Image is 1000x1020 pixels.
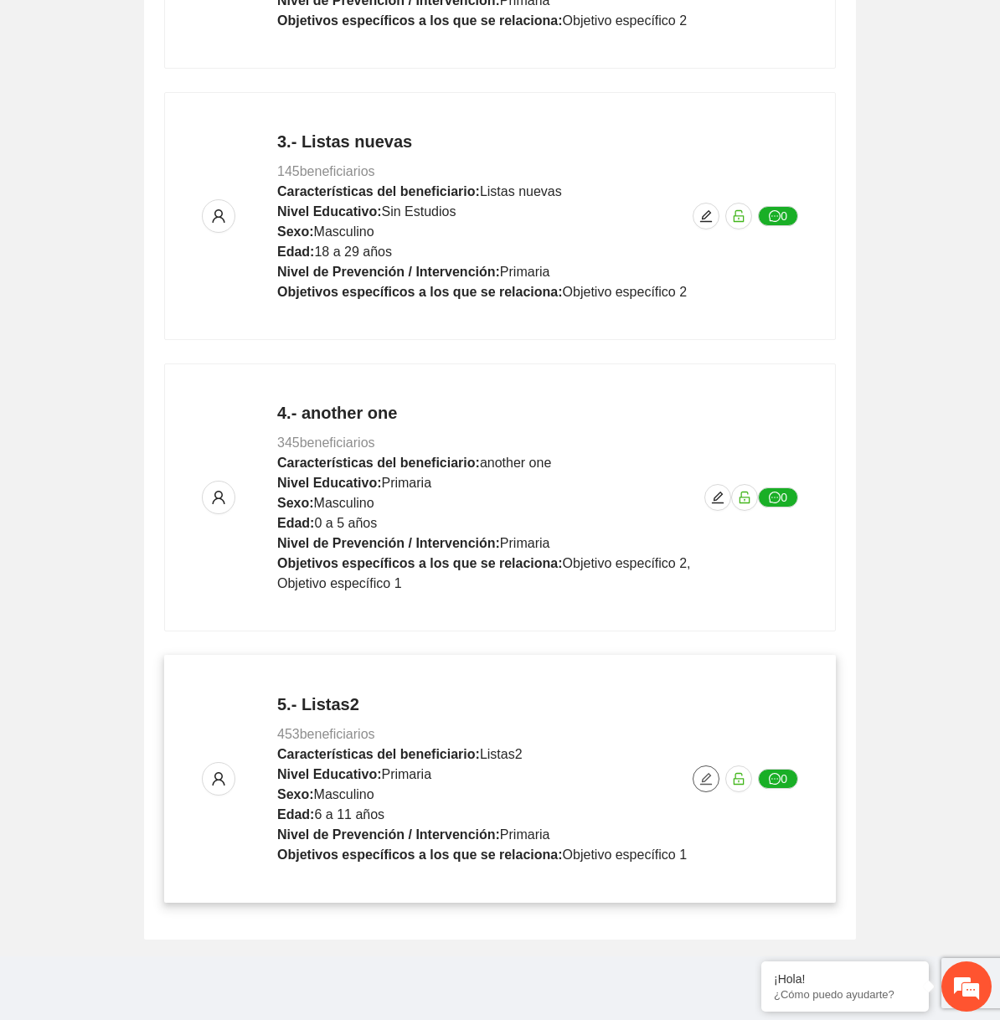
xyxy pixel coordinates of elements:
button: unlock [731,484,758,511]
p: ¿Cómo puedo ayudarte? [774,988,916,1001]
strong: Sexo: [277,787,314,801]
strong: Edad: [277,516,314,530]
strong: Nivel de Prevención / Intervención: [277,265,500,279]
button: message0 [758,206,798,226]
span: Primaria [500,536,550,550]
strong: Objetivos específicos a los que se relaciona: [277,847,563,862]
span: message [769,492,781,505]
span: Objetivo específico 1 [563,847,688,862]
span: Objetivo específico 2 [563,13,688,28]
button: user [202,762,235,796]
textarea: Escriba su mensaje y pulse “Intro” [8,457,319,516]
strong: Edad: [277,807,314,822]
span: Listas nuevas [480,184,562,198]
span: 18 a 29 años [314,245,392,259]
span: 345 beneficiarios [277,435,375,450]
span: Masculino [314,224,374,239]
span: user [203,490,235,505]
div: ¡Hola! [774,972,916,986]
button: edit [704,484,731,511]
span: 6 a 11 años [314,807,384,822]
button: unlock [725,765,752,792]
button: edit [693,203,719,229]
span: Primaria [381,767,431,781]
button: message0 [758,487,798,507]
span: Primaria [381,476,431,490]
span: message [769,210,781,224]
strong: Objetivos específicos a los que se relaciona: [277,13,563,28]
div: Chatee con nosotros ahora [87,85,281,107]
div: Minimizar ventana de chat en vivo [275,8,315,49]
button: edit [693,765,719,792]
strong: Objetivos específicos a los que se relaciona: [277,285,563,299]
span: 145 beneficiarios [277,164,375,178]
span: edit [705,491,730,504]
span: user [203,771,235,786]
span: Objetivo específico 2 [563,285,688,299]
strong: Objetivos específicos a los que se relaciona: [277,556,563,570]
span: Estamos en línea. [97,224,231,393]
span: 0 a 5 años [314,516,377,530]
span: unlock [732,491,757,504]
button: user [202,481,235,514]
span: Masculino [314,787,374,801]
span: message [769,773,781,786]
strong: Nivel Educativo: [277,767,381,781]
strong: Nivel Educativo: [277,476,381,490]
strong: Nivel de Prevención / Intervención: [277,827,500,842]
strong: Sexo: [277,496,314,510]
span: another one [480,456,551,470]
strong: Nivel de Prevención / Intervención: [277,536,500,550]
span: edit [693,209,719,223]
span: 453 beneficiarios [277,727,375,741]
button: message0 [758,769,798,789]
span: unlock [726,772,751,786]
button: user [202,199,235,233]
span: unlock [726,209,751,223]
strong: Características del beneficiario: [277,456,480,470]
h4: 3.- Listas nuevas [277,130,687,153]
strong: Características del beneficiario: [277,747,480,761]
span: Masculino [314,496,374,510]
h4: 5.- Listas2 [277,693,687,716]
strong: Edad: [277,245,314,259]
span: Primaria [500,265,550,279]
strong: Características del beneficiario: [277,184,480,198]
strong: Sexo: [277,224,314,239]
strong: Nivel Educativo: [277,204,381,219]
span: Sin Estudios [381,204,456,219]
span: Listas2 [480,747,523,761]
button: unlock [725,203,752,229]
span: user [203,209,235,224]
h4: 4.- another one [277,401,704,425]
span: edit [693,772,719,786]
span: Primaria [500,827,550,842]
